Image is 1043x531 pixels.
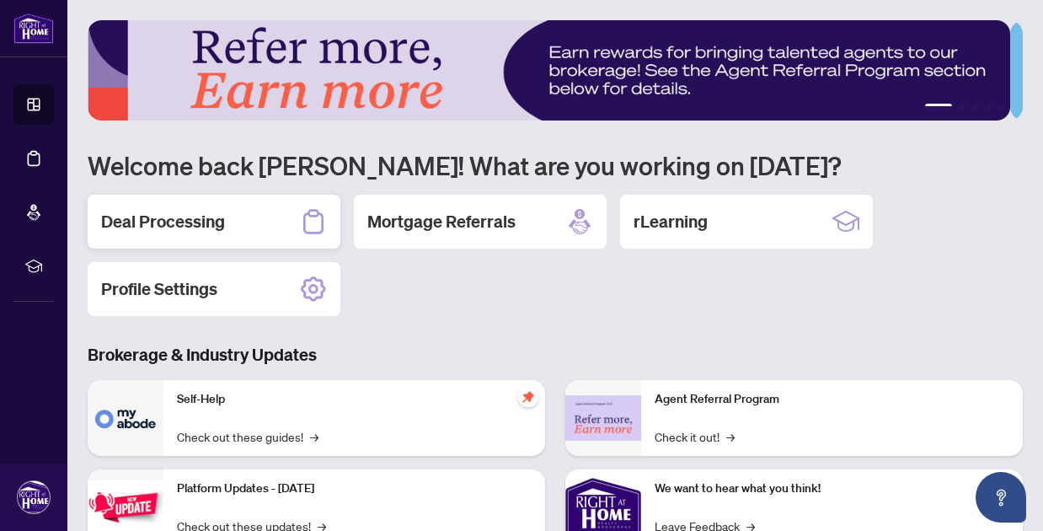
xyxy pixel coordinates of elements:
[13,13,54,44] img: logo
[177,390,532,409] p: Self-Help
[177,427,318,446] a: Check out these guides!→
[88,20,1010,121] img: Slide 0
[101,210,225,233] h2: Deal Processing
[634,210,708,233] h2: rLearning
[976,472,1026,523] button: Open asap
[177,480,532,498] p: Platform Updates - [DATE]
[655,427,735,446] a: Check it out!→
[88,149,1023,181] h1: Welcome back [PERSON_NAME]! What are you working on [DATE]?
[986,104,992,110] button: 4
[101,277,217,301] h2: Profile Settings
[972,104,979,110] button: 3
[518,387,538,407] span: pushpin
[310,427,318,446] span: →
[18,481,50,513] img: Profile Icon
[88,343,1023,367] h3: Brokerage & Industry Updates
[959,104,965,110] button: 2
[925,104,952,110] button: 1
[999,104,1006,110] button: 5
[367,210,516,233] h2: Mortgage Referrals
[655,390,1009,409] p: Agent Referral Program
[88,380,163,456] img: Self-Help
[726,427,735,446] span: →
[655,480,1009,498] p: We want to hear what you think!
[565,395,641,442] img: Agent Referral Program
